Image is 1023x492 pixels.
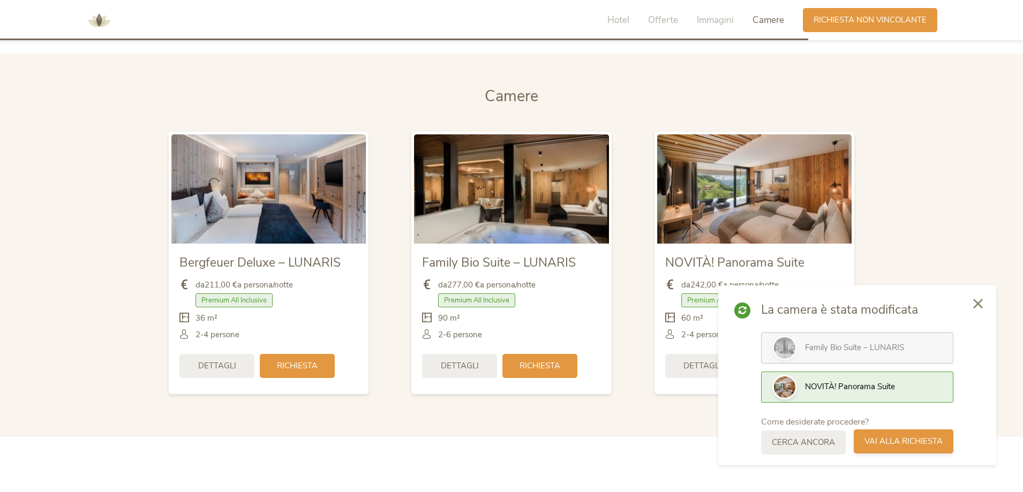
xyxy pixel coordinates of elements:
[438,279,536,291] span: da a persona/notte
[761,416,869,428] span: Come desiderate procedere?
[277,360,318,372] span: Richiesta
[83,4,115,36] img: AMONTI & LUNARIS Wellnessresort
[83,16,115,24] a: AMONTI & LUNARIS Wellnessresort
[681,293,758,307] span: Premium All Inclusive
[438,313,460,324] span: 90 m²
[648,14,678,26] span: Offerte
[195,313,217,324] span: 36 m²
[198,360,236,372] span: Dettagli
[195,293,273,307] span: Premium All Inclusive
[195,329,239,340] span: 2-4 persone
[774,376,795,398] img: Preview
[665,254,804,271] span: NOVITÀ! Panorama Suite
[772,437,835,448] span: Cerca ancora
[681,313,703,324] span: 60 m²
[447,279,480,290] b: 277,00 €
[761,301,953,319] span: La camera è stata modificata
[171,134,366,244] img: Bergfeuer Deluxe – LUNARIS
[607,14,629,26] span: Hotel
[422,254,576,271] span: Family Bio Suite – LUNARIS
[681,329,725,340] span: 2-4 persone
[441,360,479,372] span: Dettagli
[805,381,895,392] span: NOVITÀ! Panorama Suite
[438,329,482,340] span: 2-6 persone
[657,134,852,244] img: NOVITÀ! Panorama Suite
[690,279,723,290] b: 242,00 €
[520,360,560,372] span: Richiesta
[683,360,721,372] span: Dettagli
[697,14,734,26] span: Immagini
[485,86,538,107] span: Camere
[805,342,904,353] span: Family Bio Suite – LUNARIS
[681,279,779,291] span: da a persona/notte
[179,254,341,271] span: Bergfeuer Deluxe – LUNARIS
[774,337,795,359] img: Preview
[205,279,237,290] b: 211,00 €
[753,14,784,26] span: Camere
[864,436,943,447] span: Vai alla richiesta
[195,279,293,291] span: da a persona/notte
[438,293,515,307] span: Premium All Inclusive
[414,134,608,244] img: Family Bio Suite – LUNARIS
[814,14,927,26] span: Richiesta non vincolante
